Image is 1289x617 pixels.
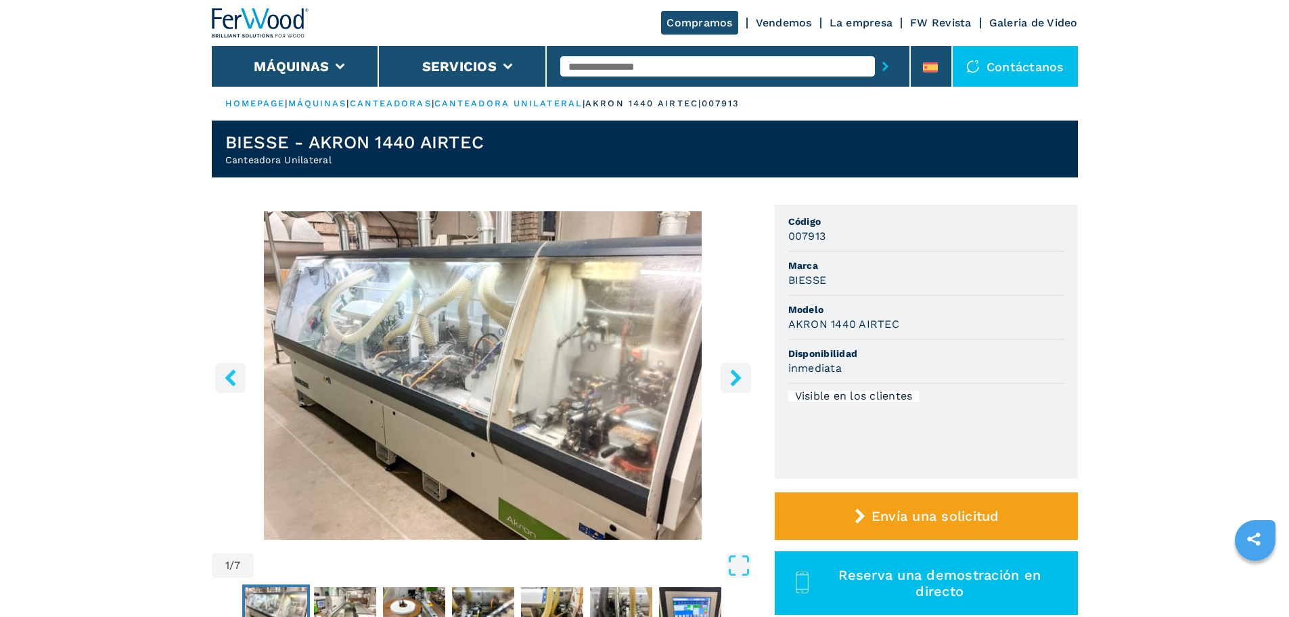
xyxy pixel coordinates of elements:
span: Marca [788,259,1064,272]
h2: Canteadora Unilateral [225,153,484,167]
h3: BIESSE [788,272,827,288]
p: akron 1440 airtec | [585,98,702,110]
a: La empresa [830,16,893,29]
span: | [432,98,434,108]
a: Galeria de Video [989,16,1078,29]
button: Reserva una demostración en directo [775,551,1078,615]
button: Envía una solicitud [775,492,1078,540]
button: Open Fullscreen [257,553,750,578]
span: | [583,98,585,108]
button: Servicios [422,58,497,75]
span: / [229,560,234,571]
span: 1 [225,560,229,571]
h1: BIESSE - AKRON 1440 AIRTEC [225,131,484,153]
a: canteadoras [350,98,432,108]
div: Contáctanos [953,46,1078,87]
a: canteadora unilateral [434,98,583,108]
a: HOMEPAGE [225,98,286,108]
span: Disponibilidad [788,347,1064,360]
button: Máquinas [254,58,329,75]
a: sharethis [1237,522,1271,556]
h3: 007913 [788,228,826,244]
img: Canteadora Unilateral BIESSE AKRON 1440 AIRTEC [212,211,754,540]
h3: inmediata [788,360,842,376]
span: | [346,98,349,108]
img: Ferwood [212,8,309,38]
button: left-button [215,362,246,393]
span: 7 [234,560,240,571]
div: Visible en los clientes [788,391,920,402]
span: Envía una solicitud [872,508,999,524]
p: 007913 [702,98,740,110]
span: Reserva una demostración en directo [817,567,1062,599]
button: submit-button [875,51,896,82]
img: Contáctanos [966,60,980,73]
a: máquinas [288,98,347,108]
a: Vendemos [756,16,812,29]
span: | [285,98,288,108]
iframe: Chat [1231,556,1279,607]
a: Compramos [661,11,738,35]
span: Modelo [788,303,1064,316]
div: Go to Slide 1 [212,211,754,540]
a: FW Revista [910,16,972,29]
h3: AKRON 1440 AIRTEC [788,316,899,332]
span: Código [788,215,1064,228]
button: right-button [721,362,751,393]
